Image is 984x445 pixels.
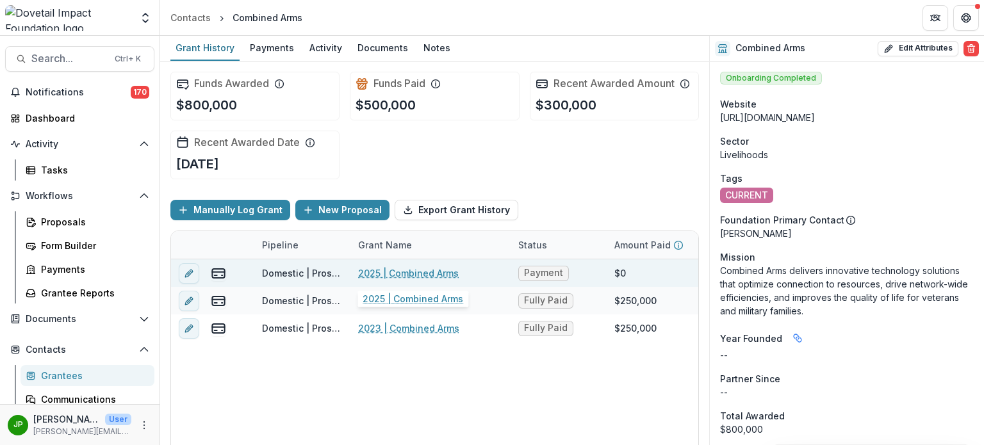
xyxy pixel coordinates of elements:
[5,46,154,72] button: Search...
[211,266,226,281] button: view-payments
[720,372,780,385] span: Partner Since
[26,191,134,202] span: Workflows
[553,77,675,90] h2: Recent Awarded Amount
[953,5,979,31] button: Get Help
[5,134,154,154] button: Open Activity
[5,5,131,31] img: Dovetail Impact Foundation logo
[136,5,154,31] button: Open entity switcher
[41,286,144,300] div: Grantee Reports
[395,200,518,220] button: Export Grant History
[720,227,974,240] p: [PERSON_NAME]
[105,414,131,425] p: User
[31,53,107,65] span: Search...
[735,43,805,54] h2: Combined Arms
[418,36,455,61] a: Notes
[963,41,979,56] button: Delete
[511,231,607,259] div: Status
[254,238,306,252] div: Pipeline
[614,266,626,280] div: $0
[5,339,154,360] button: Open Contacts
[20,282,154,303] a: Grantee Reports
[536,95,596,115] p: $300,000
[41,369,144,382] div: Grantees
[20,211,154,232] a: Proposals
[720,172,742,185] span: Tags
[350,231,511,259] div: Grant Name
[262,266,343,280] div: Domestic | Prospects Pipeline
[725,190,768,201] span: CURRENT
[41,263,144,276] div: Payments
[5,82,154,102] button: Notifications170
[5,309,154,329] button: Open Documents
[304,38,347,57] div: Activity
[165,8,216,27] a: Contacts
[524,323,568,334] span: Fully Paid
[720,72,822,85] span: Onboarding Completed
[33,412,100,426] p: [PERSON_NAME]
[26,87,131,98] span: Notifications
[720,97,757,111] span: Website
[5,108,154,129] a: Dashboard
[131,86,149,99] span: 170
[176,95,237,115] p: $800,000
[170,36,240,61] a: Grant History
[20,389,154,410] a: Communications
[350,238,420,252] div: Grant Name
[524,295,568,306] span: Fully Paid
[720,213,844,227] p: Foundation Primary Contact
[136,417,152,433] button: More
[194,136,300,149] h2: Recent Awarded Date
[211,293,226,309] button: view-payments
[26,111,144,125] div: Dashboard
[20,159,154,181] a: Tasks
[262,321,343,335] div: Domestic | Prospects Pipeline
[720,264,974,318] p: Combined Arms delivers innovative technology solutions that optimize connection to resources, dri...
[607,231,703,259] div: Amount Paid
[720,134,749,148] span: Sector
[720,112,815,123] a: [URL][DOMAIN_NAME]
[511,238,555,252] div: Status
[720,348,974,362] p: --
[720,250,755,264] span: Mission
[358,294,460,307] a: 2024 | Combined Arms
[245,36,299,61] a: Payments
[720,423,974,436] div: $800,000
[211,321,226,336] button: view-payments
[720,148,974,161] p: Livelihoods
[20,365,154,386] a: Grantees
[5,186,154,206] button: Open Workflows
[170,11,211,24] div: Contacts
[720,385,974,399] p: --
[295,200,389,220] button: New Proposal
[878,41,958,56] button: Edit Attributes
[26,314,134,325] span: Documents
[418,38,455,57] div: Notes
[165,8,307,27] nav: breadcrumb
[194,77,269,90] h2: Funds Awarded
[922,5,948,31] button: Partners
[170,200,290,220] button: Manually Log Grant
[254,231,350,259] div: Pipeline
[720,332,782,345] span: Year Founded
[262,294,343,307] div: Domestic | Prospects Pipeline
[373,77,425,90] h2: Funds Paid
[304,36,347,61] a: Activity
[179,263,199,284] button: edit
[614,238,671,252] p: Amount Paid
[352,38,413,57] div: Documents
[41,239,144,252] div: Form Builder
[233,11,302,24] div: Combined Arms
[33,426,131,437] p: [PERSON_NAME][EMAIL_ADDRESS][DOMAIN_NAME]
[787,328,808,348] button: Linked binding
[26,344,134,355] span: Contacts
[352,36,413,61] a: Documents
[720,409,785,423] span: Total Awarded
[358,321,459,335] a: 2023 | Combined Arms
[112,52,143,66] div: Ctrl + K
[41,215,144,229] div: Proposals
[179,291,199,311] button: edit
